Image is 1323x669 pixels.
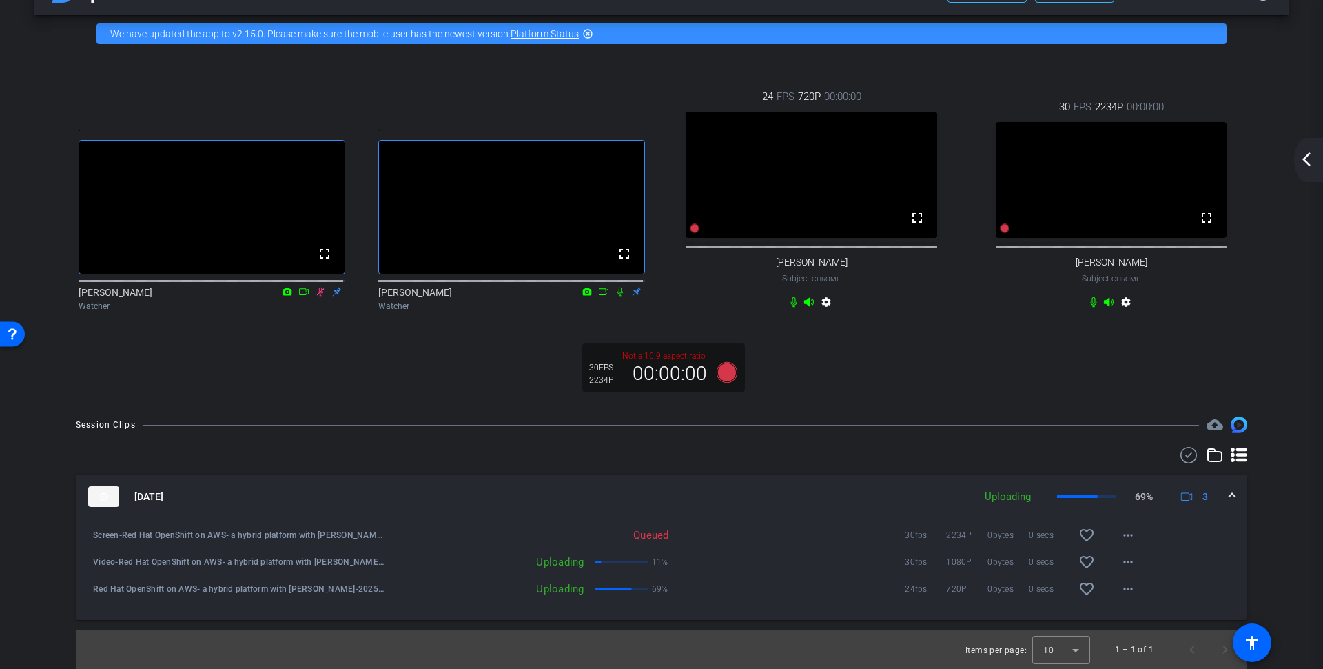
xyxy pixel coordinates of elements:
[1029,555,1070,569] span: 0 secs
[987,528,1029,542] span: 0bytes
[946,528,987,542] span: 2234P
[905,555,946,569] span: 30fps
[1115,643,1153,657] div: 1 – 1 of 1
[978,489,1038,505] div: Uploading
[599,363,613,372] span: FPS
[1029,582,1070,596] span: 0 secs
[1095,99,1123,114] span: 2234P
[1109,274,1111,283] span: -
[134,490,163,504] span: [DATE]
[79,116,345,140] div: .
[76,418,136,432] div: Session Clips
[905,528,946,542] span: 30fps
[96,23,1227,44] div: We have updated the app to v2.15.0. Please make sure the mobile user has the newest version.
[1082,272,1140,285] span: Subject
[812,275,841,283] span: Chrome
[946,555,987,569] span: 1080P
[385,582,591,596] div: Uploading
[1231,417,1247,433] img: Session clips
[1118,297,1134,313] mat-icon: settings
[1078,554,1095,570] mat-icon: favorite_border
[762,89,773,104] span: 24
[1135,490,1153,504] p: 69%
[905,582,946,596] span: 24fps
[589,350,738,362] p: Not a 16:9 aspect ratio
[1120,581,1136,597] mat-icon: more_horiz
[1298,151,1315,168] mat-icon: arrow_back_ios_new
[1202,490,1208,504] span: 3
[1207,417,1223,433] span: Destinations for your clips
[652,555,668,569] p: 11%
[1244,635,1260,651] mat-icon: accessibility
[1111,275,1140,283] span: Chrome
[987,582,1029,596] span: 0bytes
[589,362,624,373] div: 30
[1078,527,1095,543] mat-icon: favorite_border
[1078,581,1095,597] mat-icon: favorite_border
[798,89,821,104] span: 720P
[511,28,579,39] a: Platform Status
[777,89,794,104] span: FPS
[1120,527,1136,543] mat-icon: more_horiz
[1207,417,1223,433] mat-icon: cloud_upload
[965,643,1027,657] div: Items per page:
[616,246,633,262] mat-icon: fullscreen
[542,528,676,542] div: Queued
[1120,554,1136,570] mat-icon: more_horiz
[88,486,119,507] img: thumb-nail
[1074,99,1091,114] span: FPS
[624,362,716,386] div: 00:00:00
[582,28,593,39] mat-icon: highlight_off
[1176,633,1209,666] button: Previous page
[1059,99,1070,114] span: 30
[93,528,385,542] span: Screen-Red Hat OpenShift on AWS- a hybrid platform with [PERSON_NAME]-2025-10-10-11-38-31-684-1
[776,257,848,268] span: [PERSON_NAME]
[909,210,925,226] mat-icon: fullscreen
[316,246,333,262] mat-icon: fullscreen
[810,274,812,283] span: -
[93,555,385,569] span: Video-Red Hat OpenShift on AWS- a hybrid platform with [PERSON_NAME]-2025-10-10-11-38-31-684-1
[946,582,987,596] span: 720P
[987,555,1029,569] span: 0bytes
[79,300,345,312] div: Watcher
[385,555,591,569] div: Uploading
[378,116,645,140] div: .
[79,286,345,312] div: [PERSON_NAME]
[589,375,624,386] div: 2234P
[1029,528,1070,542] span: 0 secs
[1209,633,1242,666] button: Next page
[652,582,668,596] p: 69%
[1076,257,1147,268] span: [PERSON_NAME]
[378,286,645,312] div: [PERSON_NAME]
[782,272,841,285] span: Subject
[93,582,385,596] span: Red Hat OpenShift on AWS- a hybrid platform with [PERSON_NAME]-2025-10-10-11-38-31-684-0
[1198,210,1215,226] mat-icon: fullscreen
[818,297,834,313] mat-icon: settings
[824,89,861,104] span: 00:00:00
[378,300,645,312] div: Watcher
[1127,99,1164,114] span: 00:00:00
[76,475,1247,519] mat-expansion-panel-header: thumb-nail[DATE]Uploading69%3
[76,519,1247,620] div: thumb-nail[DATE]Uploading69%3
